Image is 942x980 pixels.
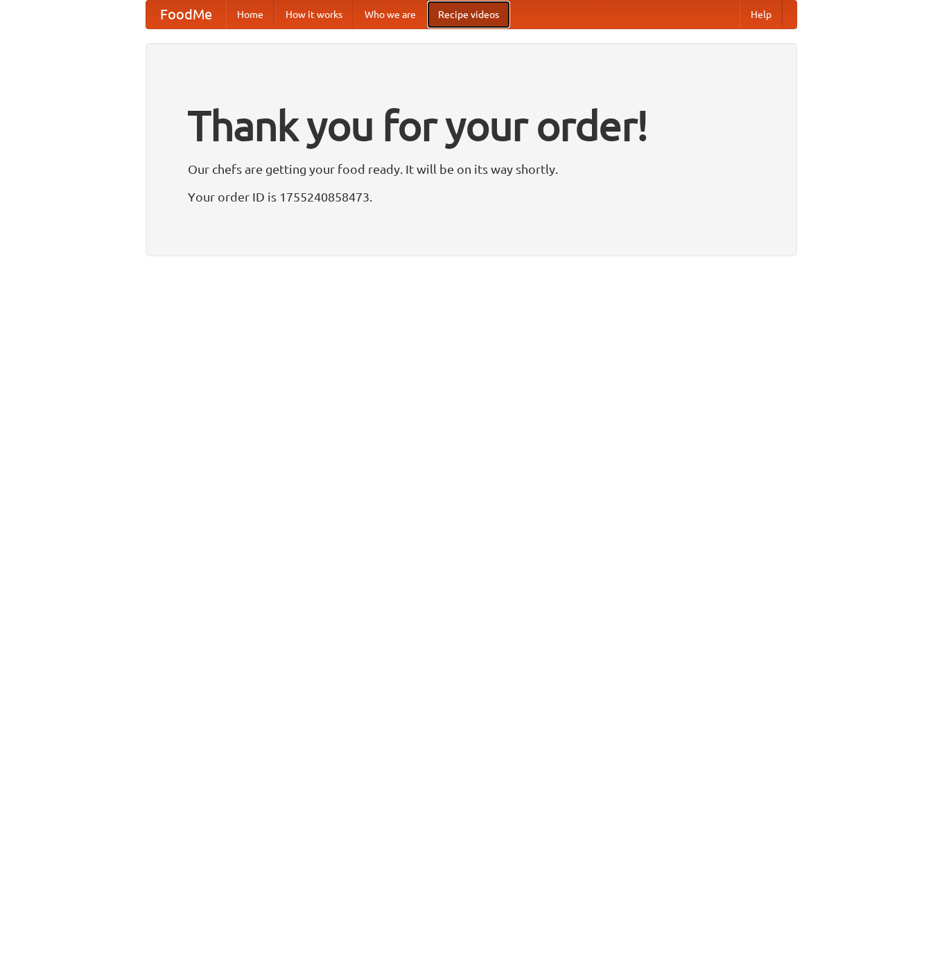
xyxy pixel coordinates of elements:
[188,159,755,179] p: Our chefs are getting your food ready. It will be on its way shortly.
[188,92,755,159] h1: Thank you for your order!
[146,1,226,28] a: FoodMe
[188,186,755,207] p: Your order ID is 1755240858473.
[740,1,783,28] a: Help
[354,1,427,28] a: Who we are
[427,1,510,28] a: Recipe videos
[226,1,274,28] a: Home
[274,1,354,28] a: How it works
